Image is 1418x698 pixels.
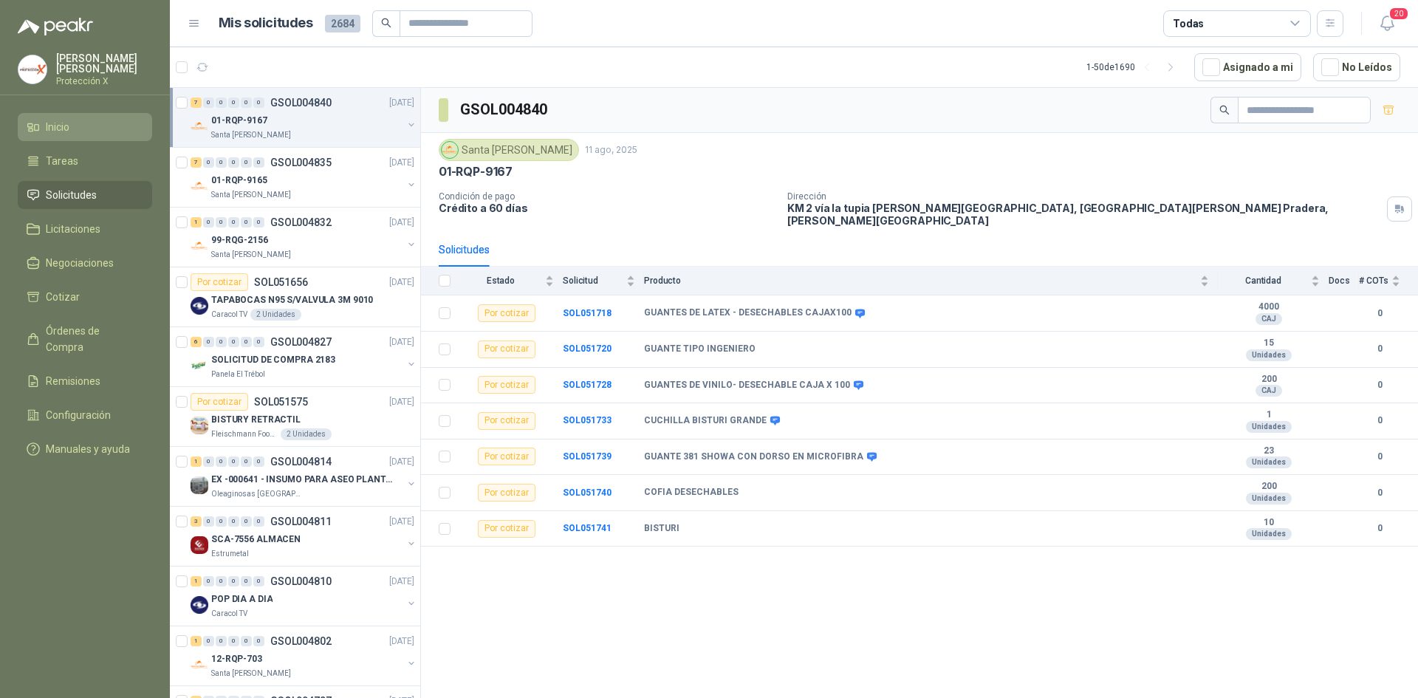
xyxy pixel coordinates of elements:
[478,341,535,358] div: Por cotizar
[191,177,208,195] img: Company Logo
[1359,450,1400,464] b: 0
[253,337,264,347] div: 0
[644,487,739,499] b: COFIA DESECHABLES
[46,255,114,271] span: Negociaciones
[585,143,637,157] p: 11 ago, 2025
[478,520,535,538] div: Por cotizar
[46,119,69,135] span: Inicio
[1218,267,1329,295] th: Cantidad
[211,189,291,201] p: Santa [PERSON_NAME]
[241,97,252,108] div: 0
[203,157,214,168] div: 0
[563,487,612,498] b: SOL051740
[459,276,542,286] span: Estado
[191,417,208,434] img: Company Logo
[191,656,208,674] img: Company Logo
[389,276,414,290] p: [DATE]
[18,283,152,311] a: Cotizar
[389,216,414,230] p: [DATE]
[191,357,208,374] img: Company Logo
[191,596,208,614] img: Company Logo
[211,249,291,261] p: Santa [PERSON_NAME]
[191,273,248,291] div: Por cotizar
[18,401,152,429] a: Configuración
[1256,385,1282,397] div: CAJ
[1218,445,1320,457] b: 23
[563,343,612,354] b: SOL051720
[439,242,490,258] div: Solicitudes
[563,380,612,390] b: SOL051728
[1246,421,1292,433] div: Unidades
[281,428,332,440] div: 2 Unidades
[18,181,152,209] a: Solicitudes
[459,267,563,295] th: Estado
[1359,521,1400,536] b: 0
[254,277,308,287] p: SOL051656
[389,395,414,409] p: [DATE]
[644,343,756,355] b: GUANTE TIPO INGENIERO
[18,147,152,175] a: Tareas
[270,516,332,527] p: GSOL004811
[211,548,249,560] p: Estrumetal
[1218,338,1320,349] b: 15
[1359,342,1400,356] b: 0
[563,267,644,295] th: Solicitud
[216,157,227,168] div: 0
[241,157,252,168] div: 0
[46,441,130,457] span: Manuales y ayuda
[389,515,414,529] p: [DATE]
[228,337,239,347] div: 0
[1218,301,1320,313] b: 4000
[216,576,227,586] div: 0
[46,153,78,169] span: Tareas
[170,267,420,327] a: Por cotizarSOL051656[DATE] Company LogoTAPABOCAS N95 S/VALVULA 3M 9010Caracol TV2 Unidades
[191,453,417,500] a: 1 0 0 0 0 0 GSOL004814[DATE] Company LogoEX -000641 - INSUMO PARA ASEO PLANTA EXTRACTORAOleaginos...
[211,114,267,128] p: 01-RQP-9167
[191,576,202,586] div: 1
[563,451,612,462] a: SOL051739
[18,18,93,35] img: Logo peakr
[325,15,360,32] span: 2684
[228,97,239,108] div: 0
[170,387,420,447] a: Por cotizarSOL051575[DATE] Company LogoBISTURY RETRACTILFleischmann Foods S.A.2 Unidades
[191,297,208,315] img: Company Logo
[216,636,227,646] div: 0
[1359,307,1400,321] b: 0
[216,516,227,527] div: 0
[1219,105,1230,115] span: search
[787,202,1381,227] p: KM 2 vía la tupia [PERSON_NAME][GEOGRAPHIC_DATA], [GEOGRAPHIC_DATA][PERSON_NAME] Pradera , [PERSO...
[270,636,332,646] p: GSOL004802
[228,157,239,168] div: 0
[211,652,262,666] p: 12-RQP-703
[191,632,417,680] a: 1 0 0 0 0 0 GSOL004802[DATE] Company Logo12-RQP-703Santa [PERSON_NAME]
[211,129,291,141] p: Santa [PERSON_NAME]
[1218,409,1320,421] b: 1
[253,217,264,227] div: 0
[203,576,214,586] div: 0
[439,202,775,214] p: Crédito a 60 días
[203,337,214,347] div: 0
[389,455,414,469] p: [DATE]
[1086,55,1182,79] div: 1 - 50 de 1690
[389,575,414,589] p: [DATE]
[254,397,308,407] p: SOL051575
[644,267,1218,295] th: Producto
[563,523,612,533] a: SOL051741
[56,77,152,86] p: Protección X
[389,634,414,649] p: [DATE]
[191,636,202,646] div: 1
[250,309,301,321] div: 2 Unidades
[228,636,239,646] div: 0
[1359,267,1418,295] th: # COTs
[1173,16,1204,32] div: Todas
[253,157,264,168] div: 0
[191,217,202,227] div: 1
[18,367,152,395] a: Remisiones
[191,213,417,261] a: 1 0 0 0 0 0 GSOL004832[DATE] Company Logo99-RQG-2156Santa [PERSON_NAME]
[787,191,1381,202] p: Dirección
[563,308,612,318] a: SOL051718
[228,516,239,527] div: 0
[270,157,332,168] p: GSOL004835
[478,412,535,430] div: Por cotizar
